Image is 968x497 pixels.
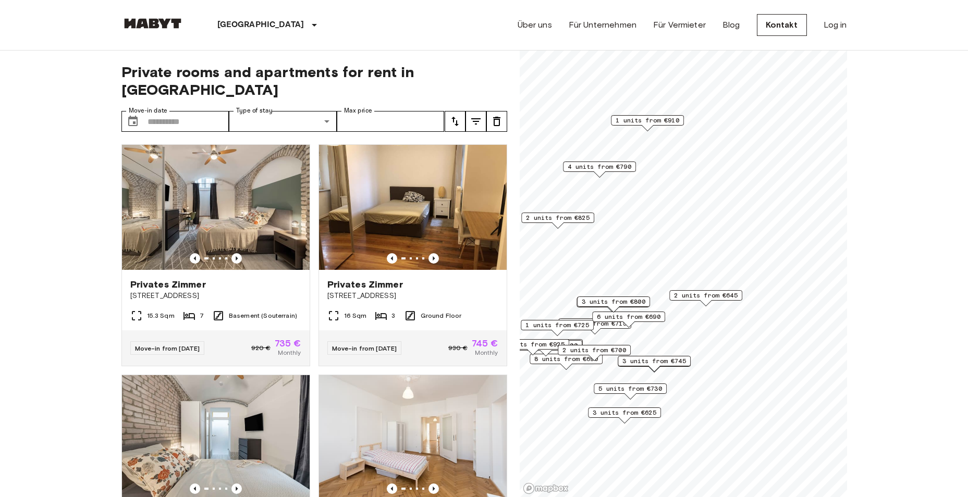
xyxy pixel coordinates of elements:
span: Move-in from [DATE] [332,344,397,352]
div: Map marker [530,354,603,370]
span: Ground Floor [421,311,462,320]
a: Kontakt [757,14,807,36]
span: 1 units from €725 [525,320,589,330]
span: 6 units from €690 [597,312,660,321]
div: Map marker [509,340,582,356]
span: 16 Sqm [344,311,367,320]
label: Type of stay [236,106,273,115]
button: Previous image [190,483,200,494]
button: tune [465,111,486,132]
button: Previous image [231,253,242,264]
div: Map marker [510,339,583,355]
div: Map marker [496,339,569,355]
span: 15.3 Sqm [147,311,175,320]
span: 1 units from €910 [616,116,679,125]
span: Privates Zimmer [327,278,403,291]
div: Map marker [611,115,684,131]
span: [STREET_ADDRESS] [327,291,498,301]
div: Map marker [594,383,667,400]
button: tune [445,111,465,132]
span: 7 [200,311,204,320]
span: 8 units from €690 [534,354,598,364]
span: 2 units from €700 [562,345,626,355]
div: Map marker [669,290,742,306]
div: Map marker [618,356,691,372]
button: Previous image [231,483,242,494]
span: 5 units from €715 [563,319,627,328]
a: Marketing picture of unit DE-02-004-001-01HFPrevious imagePrevious imagePrivates Zimmer[STREET_AD... [318,144,507,366]
label: Move-in date [129,106,167,115]
span: 920 € [251,343,271,353]
span: Monthly [475,348,498,357]
button: Previous image [387,483,397,494]
span: 2 units from €925 [501,340,565,349]
span: 2 units from €825 [526,213,590,222]
img: Habyt [121,18,184,29]
div: Map marker [563,161,636,178]
span: 2 units from €645 [674,291,738,300]
span: Private rooms and apartments for rent in [GEOGRAPHIC_DATA] [121,63,507,98]
div: Map marker [521,213,594,229]
span: 5 units from €730 [598,384,662,393]
span: 4 units from €800 [514,341,578,350]
button: Choose date [122,111,143,132]
span: 3 [391,311,395,320]
span: 735 € [275,339,301,348]
div: Map marker [558,345,631,361]
button: Previous image [190,253,200,264]
span: 930 € [448,343,468,353]
button: Previous image [387,253,397,264]
button: tune [486,111,507,132]
button: Previous image [428,483,439,494]
span: Monthly [278,348,301,357]
a: Über uns [518,19,552,31]
button: Previous image [428,253,439,264]
span: Basement (Souterrain) [229,311,297,320]
span: Move-in from [DATE] [135,344,200,352]
p: [GEOGRAPHIC_DATA] [217,19,304,31]
div: Map marker [577,296,650,313]
span: 4 units from €790 [568,162,631,171]
a: Mapbox logo [523,482,569,494]
span: Privates Zimmer [130,278,206,291]
div: Map marker [592,312,665,328]
img: Marketing picture of unit DE-02-004-006-05HF [122,145,310,270]
span: 3 units from €745 [622,356,686,366]
a: Für Vermieter [653,19,706,31]
a: Marketing picture of unit DE-02-004-006-05HFPrevious imagePrevious imagePrivates Zimmer[STREET_AD... [121,144,310,366]
a: Blog [722,19,740,31]
span: 3 units from €625 [593,408,656,417]
div: Map marker [588,407,661,424]
div: Map marker [521,320,594,336]
img: Marketing picture of unit DE-02-004-001-01HF [319,145,507,270]
a: Log in [824,19,847,31]
span: 2 units from €700 [514,340,578,349]
span: [STREET_ADDRESS] [130,291,301,301]
a: Für Unternehmen [569,19,636,31]
span: 745 € [472,339,498,348]
label: Max price [344,106,372,115]
div: Map marker [558,318,631,334]
span: 3 units from €800 [582,297,645,306]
